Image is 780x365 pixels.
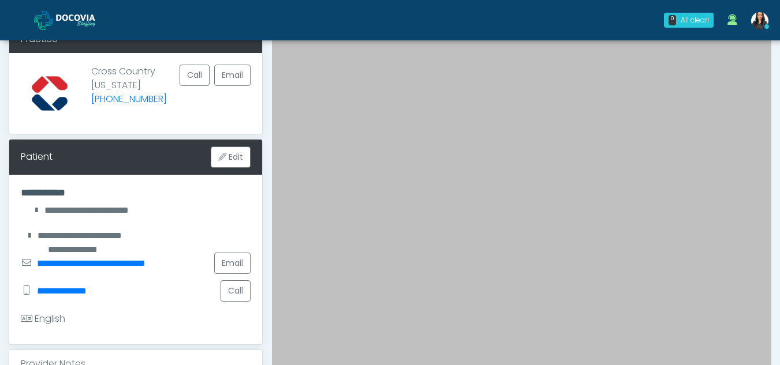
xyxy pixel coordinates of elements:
div: Patient [21,150,53,164]
a: [PHONE_NUMBER] [91,92,167,106]
button: Edit [211,146,251,168]
img: Docovia [56,14,114,26]
p: Cross Country [US_STATE] [91,65,167,113]
a: 0 All clear! [657,8,721,32]
button: Call [180,65,210,86]
div: 0 [669,15,676,25]
button: Call [221,280,251,302]
a: Docovia [34,1,114,39]
a: Email [214,253,251,274]
a: Email [214,65,251,86]
div: English [21,312,65,326]
img: Viral Patel [751,12,768,29]
img: Provider image [21,65,79,122]
img: Docovia [34,11,53,30]
div: All clear! [681,15,709,25]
